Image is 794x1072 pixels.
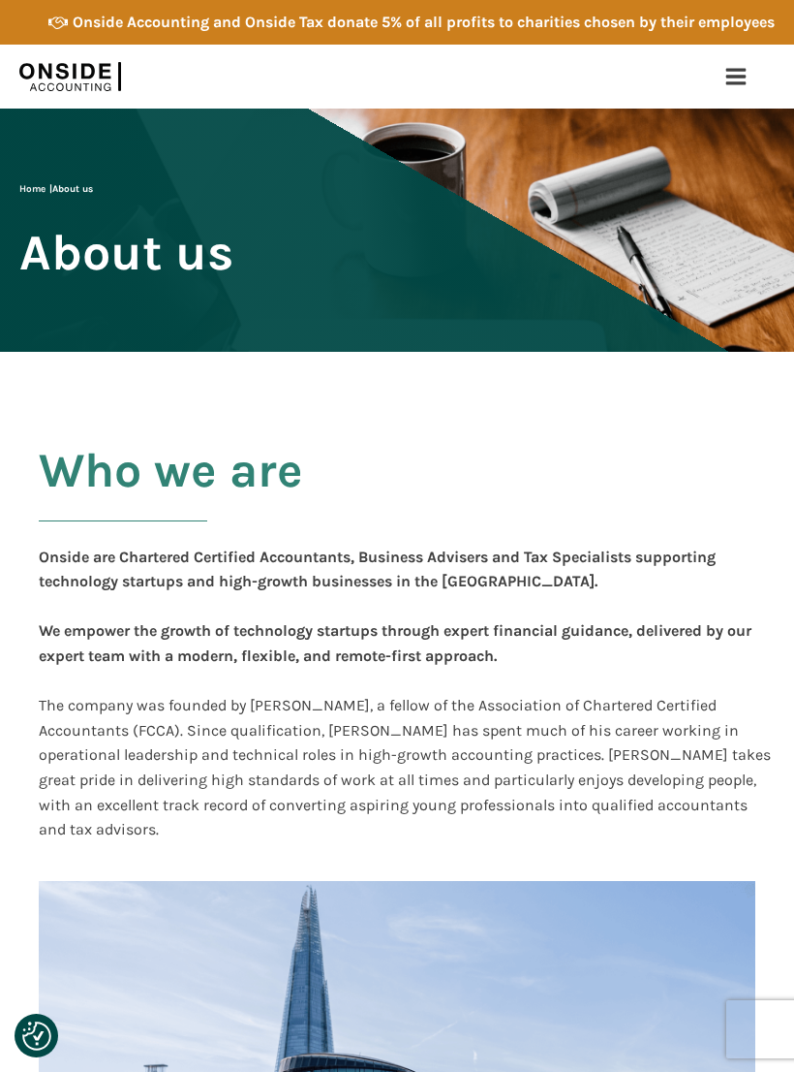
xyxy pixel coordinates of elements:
[19,183,46,195] a: Home
[39,548,716,591] b: Onside are Chartered Certified Accountants, Business Advisers and Tax Specialists supporting tech...
[19,52,121,101] img: Onside Accounting
[19,226,233,279] span: About us
[22,1022,51,1051] img: Revisit consent button
[22,1022,51,1051] button: Consent Preferences
[39,545,775,842] div: The company was founded by [PERSON_NAME], a fellow of the Association of Chartered Certified Acco...
[39,621,751,665] b: , delivered by our expert team with a modern, flexible, and remote-first approach.
[39,621,628,640] b: We empower the growth of technology startups through expert financial guidance
[73,10,775,35] div: Onside Accounting and Onside Tax donate 5% of all profits to charities chosen by their employees
[52,183,93,195] span: About us
[19,183,93,195] span: |
[39,444,303,545] h2: Who we are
